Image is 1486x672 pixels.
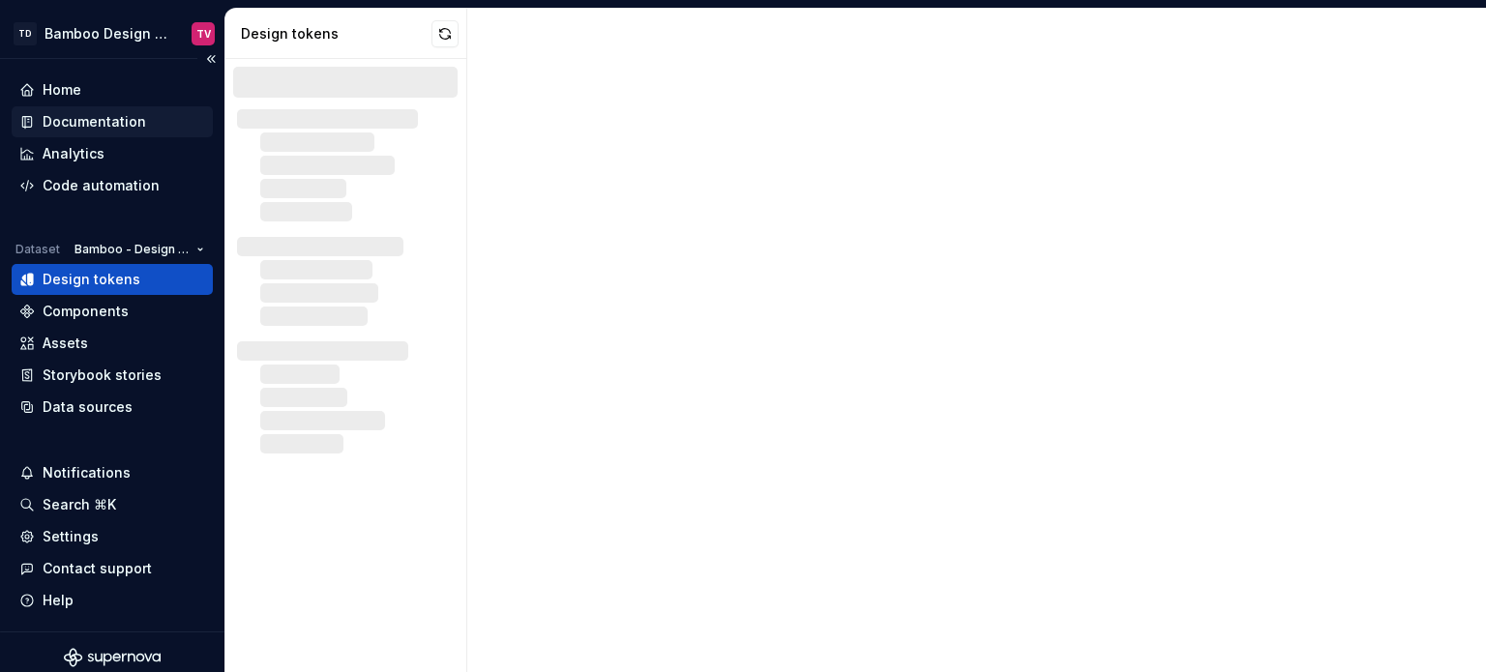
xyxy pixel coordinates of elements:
[64,648,161,667] svg: Supernova Logo
[43,591,74,610] div: Help
[66,236,213,263] button: Bamboo - Design System
[12,360,213,391] a: Storybook stories
[43,270,140,289] div: Design tokens
[43,495,116,514] div: Search ⌘K
[12,585,213,616] button: Help
[43,176,160,195] div: Code automation
[12,74,213,105] a: Home
[12,264,213,295] a: Design tokens
[12,106,213,137] a: Documentation
[12,296,213,327] a: Components
[12,392,213,423] a: Data sources
[12,138,213,169] a: Analytics
[12,328,213,359] a: Assets
[43,144,104,163] div: Analytics
[12,170,213,201] a: Code automation
[12,521,213,552] a: Settings
[196,26,211,42] div: TV
[12,457,213,488] button: Notifications
[43,397,133,417] div: Data sources
[197,45,224,73] button: Collapse sidebar
[14,22,37,45] div: TD
[43,112,146,131] div: Documentation
[12,489,213,520] button: Search ⌘K
[43,302,129,321] div: Components
[241,24,431,44] div: Design tokens
[74,242,189,257] span: Bamboo - Design System
[15,242,60,257] div: Dataset
[12,553,213,584] button: Contact support
[43,80,81,100] div: Home
[4,13,221,54] button: TDBamboo Design SystemTV
[43,334,88,353] div: Assets
[43,527,99,546] div: Settings
[43,365,162,385] div: Storybook stories
[43,463,131,482] div: Notifications
[45,24,168,44] div: Bamboo Design System
[43,559,152,578] div: Contact support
